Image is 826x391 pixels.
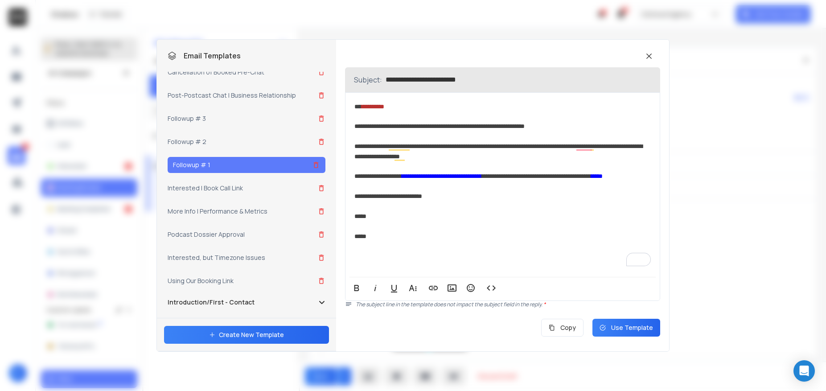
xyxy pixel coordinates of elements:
[592,319,660,337] button: Use Template
[367,279,384,297] button: Italic (⌘I)
[164,326,329,344] button: Create New Template
[462,279,479,297] button: Emoticons
[444,279,460,297] button: Insert Image (⌘P)
[386,279,403,297] button: Underline (⌘U)
[356,301,660,308] p: The subject line in the template does not impact the subject field in the
[483,279,500,297] button: Code View
[530,300,546,308] span: reply.
[404,279,421,297] button: More Text
[541,319,584,337] button: Copy
[348,279,365,297] button: Bold (⌘B)
[345,93,660,275] div: To enrich screen reader interactions, please activate Accessibility in Grammarly extension settings
[168,298,325,307] button: Introduction/First - Contact
[793,360,815,382] div: Open Intercom Messenger
[425,279,442,297] button: Insert Link (⌘K)
[354,74,382,85] p: Subject:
